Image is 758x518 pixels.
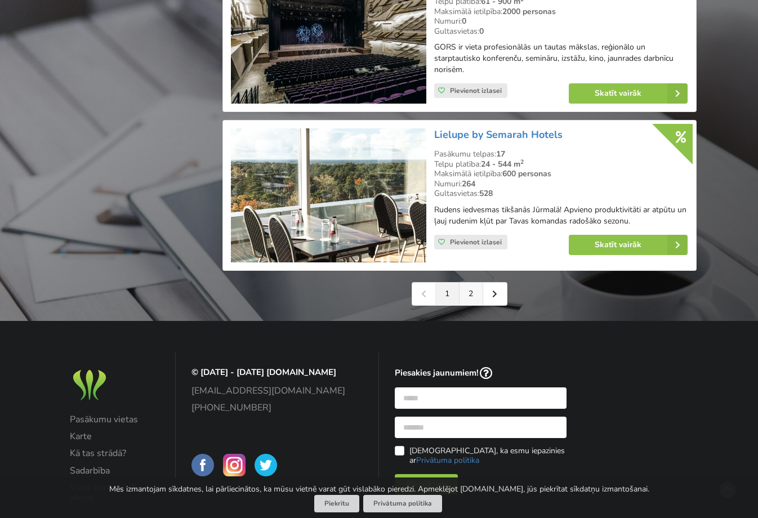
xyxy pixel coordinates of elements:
a: [EMAIL_ADDRESS][DOMAIN_NAME] [191,386,363,396]
div: Pasākumu telpas: [434,149,688,159]
span: Pievienot izlasei [450,238,502,247]
div: Gultasvietas: [434,189,688,199]
strong: 0 [479,26,484,37]
a: Sadarbība [70,466,160,476]
p: GORS ir vieta profesionālās un tautas mākslas, reģionālo un starptautisko konferenču, semināru, i... [434,42,688,75]
a: Karte [70,431,160,441]
a: 1 [436,283,460,305]
div: Maksimālā ietilpība: [434,169,688,179]
img: BalticMeetingRooms on Facebook [191,454,214,476]
div: Telpu platība: [434,159,688,169]
div: Numuri: [434,16,688,26]
img: Viesnīca | Jūrmala | Lielupe by Semarah Hotels [231,128,426,262]
button: Piekrītu [314,495,359,512]
strong: 24 - 544 m [481,159,524,169]
a: Skatīt vairāk [569,235,688,255]
a: Privātuma politika [416,455,479,466]
a: Pasākumu vietas [70,414,160,425]
strong: 2000 personas [502,6,556,17]
strong: 264 [462,178,475,189]
div: Maksimālā ietilpība: [434,7,688,17]
span: Pievienot izlasei [450,86,502,95]
a: Lielupe by Semarah Hotels [434,128,563,141]
a: 2 [460,283,483,305]
sup: 2 [520,158,524,166]
div: Numuri: [434,179,688,189]
a: Skatīt vairāk [569,83,688,104]
strong: 528 [479,188,493,199]
img: Baltic Meeting Rooms [70,367,109,404]
img: BalticMeetingRooms on Twitter [255,454,277,476]
div: Gultasvietas: [434,26,688,37]
img: BalticMeetingRooms on Instagram [223,454,246,476]
strong: 600 personas [502,168,551,179]
a: Privātuma politika [363,495,442,512]
p: © [DATE] - [DATE] [DOMAIN_NAME] [191,367,363,378]
a: [PHONE_NUMBER] [191,403,363,413]
strong: 0 [462,16,466,26]
strong: 17 [496,149,505,159]
label: [DEMOGRAPHIC_DATA], ka esmu iepazinies ar [395,446,567,465]
a: Kā tas strādā? [70,448,160,458]
p: Piesakies jaunumiem! [395,367,567,380]
p: Rudens iedvesmas tikšanās Jūrmalā! Apvieno produktivitāti ar atpūtu un ļauj rudenim kļūt par Tava... [434,204,688,227]
div: Pieteikties [395,474,458,494]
